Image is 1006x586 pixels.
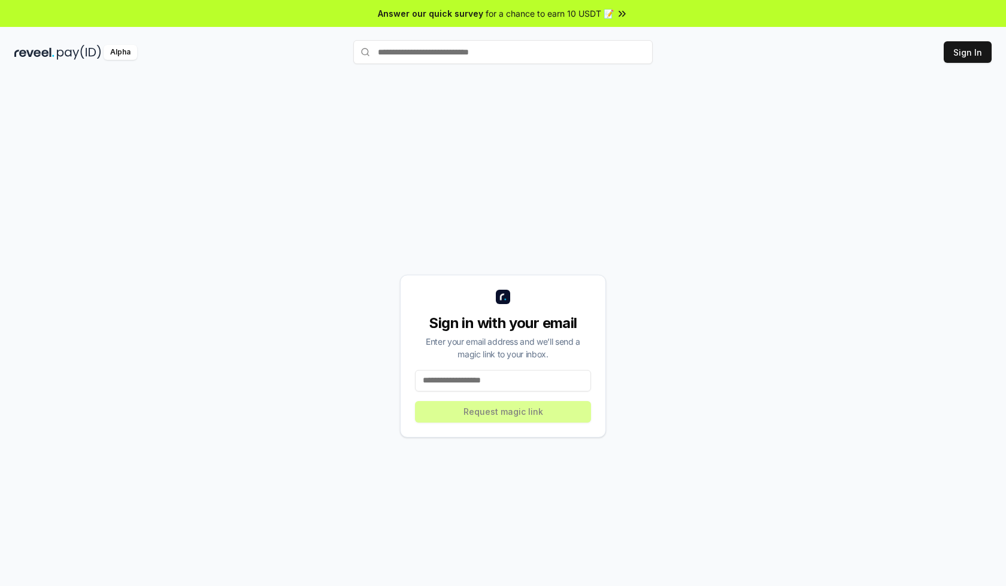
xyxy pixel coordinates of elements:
[944,41,992,63] button: Sign In
[486,7,614,20] span: for a chance to earn 10 USDT 📝
[496,290,510,304] img: logo_small
[104,45,137,60] div: Alpha
[415,314,591,333] div: Sign in with your email
[14,45,54,60] img: reveel_dark
[378,7,483,20] span: Answer our quick survey
[57,45,101,60] img: pay_id
[415,335,591,360] div: Enter your email address and we’ll send a magic link to your inbox.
